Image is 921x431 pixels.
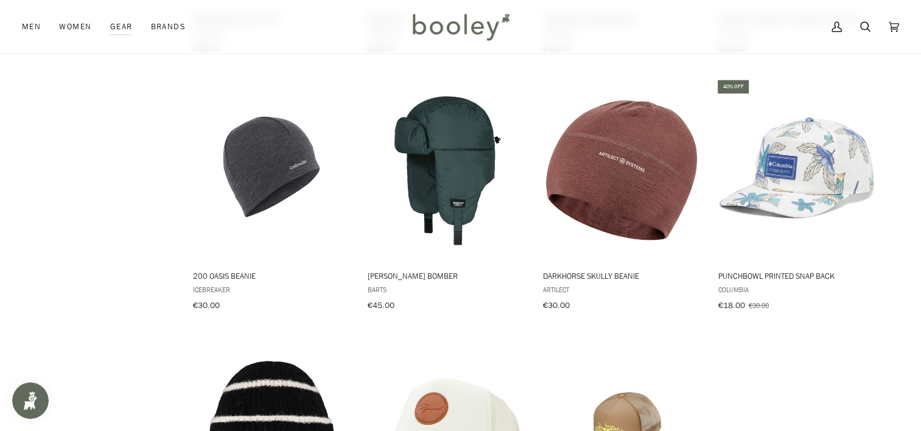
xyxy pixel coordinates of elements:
img: Artilect Darkhorse Skully Beanie Andorra - Booley Galway [541,89,702,251]
img: Columbia Punchbowl Printed Snap Back Sea Salt Tiger Lilies - Booley Galway [716,89,877,251]
span: Darkhorse Skully Beanie [543,270,701,281]
span: €30.00 [543,300,570,311]
span: 200 Oasis Beanie [193,270,351,281]
div: 40% off [718,80,748,93]
span: Punchbowl Printed Snap Back [718,270,875,281]
img: Icebreaker 200 Oasis Beanie Jet Heather - Booley Galway [202,79,341,261]
span: €30.00 [748,300,768,310]
span: €45.00 [368,300,394,311]
img: Barts Charlos Bomber Bottle Green - Booley Galway [366,89,527,251]
a: Punchbowl Printed Snap Back [716,79,877,315]
span: Gear [110,21,133,33]
span: Icebreaker [193,284,351,295]
span: Artilect [543,284,701,295]
span: [PERSON_NAME] Bomber [368,270,525,281]
span: €18.00 [718,300,744,311]
span: Columbia [718,284,875,295]
span: Women [59,21,91,33]
span: Men [22,21,41,33]
iframe: Button to open loyalty program pop-up [12,382,49,419]
a: 200 Oasis Beanie [191,79,352,315]
a: Charlos Bomber [366,79,527,315]
span: Brands [150,21,186,33]
img: Booley [407,9,514,44]
span: Barts [368,284,525,295]
a: Darkhorse Skully Beanie [541,79,702,315]
span: €30.00 [193,300,220,311]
